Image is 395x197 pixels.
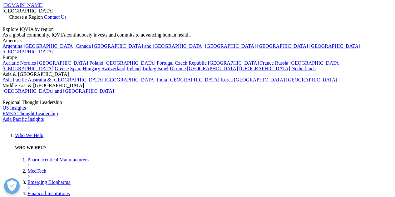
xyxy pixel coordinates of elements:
[28,77,103,82] a: Australia & [GEOGRAPHIC_DATA]
[2,83,393,88] div: Middle East & [GEOGRAPHIC_DATA]
[275,60,289,66] a: Russia
[37,60,88,66] a: [GEOGRAPHIC_DATA]
[2,71,393,77] div: Asia & [GEOGRAPHIC_DATA]
[83,66,100,71] a: Hungary
[157,66,169,71] a: Israel
[44,14,67,20] a: Contact Us
[2,2,44,8] a: [DOMAIN_NAME]
[205,43,256,49] a: [GEOGRAPHIC_DATA]
[260,60,274,66] a: France
[2,43,22,49] a: Argentina
[9,14,43,20] span: Choose a Region
[187,66,238,71] a: [GEOGRAPHIC_DATA]
[309,43,360,49] a: [GEOGRAPHIC_DATA]
[220,77,233,82] a: Korea
[2,60,19,66] a: Adriatic
[27,157,89,162] a: Pharmaceutical Manufacturers
[168,77,219,82] a: [GEOGRAPHIC_DATA]
[257,43,308,49] a: [GEOGRAPHIC_DATA]
[170,66,186,71] a: Ukraine
[20,60,36,66] a: Nordics
[208,60,259,66] a: [GEOGRAPHIC_DATA]
[289,60,340,66] a: [GEOGRAPHIC_DATA]
[2,55,393,60] div: Europe
[2,116,44,122] a: Asia Pacific Insights
[15,133,43,138] a: Who We Help
[2,77,27,82] a: Asia Pacific
[2,38,393,43] div: Americas
[157,60,174,66] a: Portugal
[105,77,156,82] a: [GEOGRAPHIC_DATA]
[2,27,393,32] div: Explore IQVIA by region
[286,77,337,82] a: [GEOGRAPHIC_DATA]
[89,60,103,66] a: Poland
[76,43,91,49] a: Canada
[55,66,69,71] a: Greece
[27,168,46,174] a: MedTech
[2,8,393,14] div: [GEOGRAPHIC_DATA]
[15,145,393,150] h5: WHO WE HELP
[175,60,207,66] a: Czech Republic
[2,111,58,116] a: EMEA Thought Leadership
[157,77,167,82] a: India
[92,43,204,49] a: [GEOGRAPHIC_DATA] and [GEOGRAPHIC_DATA]
[101,66,125,71] a: Switzerland
[2,100,393,105] div: Regional Thought Leadership
[70,66,81,71] a: Spain
[4,178,20,194] button: Open Preferences
[27,180,71,185] a: Emerging Biopharma
[2,88,114,94] a: [GEOGRAPHIC_DATA] and [GEOGRAPHIC_DATA]
[2,49,53,54] a: [GEOGRAPHIC_DATA]
[291,66,315,71] a: Netherlands
[24,43,75,49] a: [GEOGRAPHIC_DATA]
[105,60,156,66] a: [GEOGRAPHIC_DATA]
[27,191,70,196] a: Financial Institutions
[2,32,393,38] div: As a global community, IQVIA continuously invests and commits to advancing human health.
[2,105,26,111] a: US Insights
[234,77,285,82] a: [GEOGRAPHIC_DATA]
[239,66,290,71] a: [GEOGRAPHIC_DATA]
[2,66,53,71] a: [GEOGRAPHIC_DATA]
[142,66,156,71] a: Turkey
[126,66,141,71] a: Ireland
